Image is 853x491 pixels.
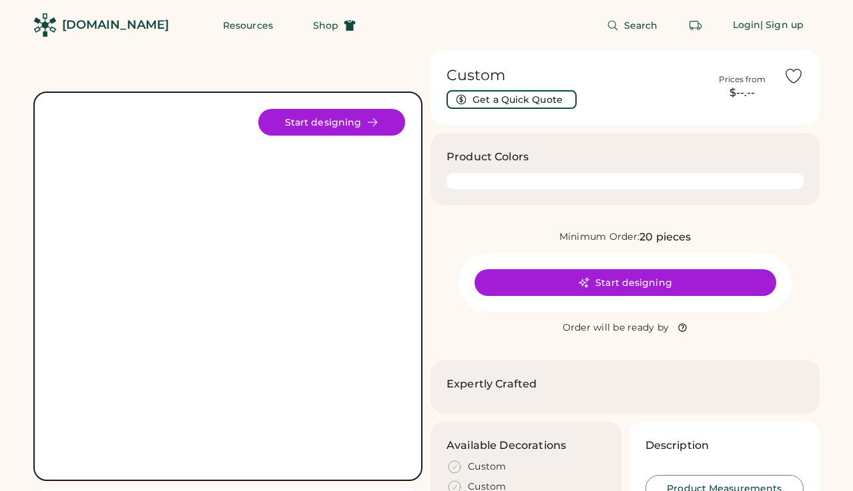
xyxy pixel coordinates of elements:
[207,12,289,39] button: Resources
[62,17,169,33] div: [DOMAIN_NAME]
[645,438,709,454] h3: Description
[447,438,566,454] h3: Available Decorations
[719,74,766,85] div: Prices from
[760,19,804,32] div: | Sign up
[733,19,761,32] div: Login
[447,90,577,109] button: Get a Quick Quote
[639,229,691,245] div: 20 pieces
[468,460,507,474] div: Custom
[591,12,674,39] button: Search
[297,12,372,39] button: Shop
[563,321,669,335] div: Order will be ready by
[709,85,776,101] div: $--.--
[313,21,338,30] span: Shop
[51,109,405,464] img: Product Image
[475,269,776,296] button: Start designing
[559,230,640,244] div: Minimum Order:
[33,13,57,37] img: Rendered Logo - Screens
[624,21,658,30] span: Search
[447,149,529,165] h3: Product Colors
[447,66,701,85] h1: Custom
[447,376,537,392] h2: Expertly Crafted
[258,109,405,136] button: Start designing
[682,12,709,39] button: Retrieve an order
